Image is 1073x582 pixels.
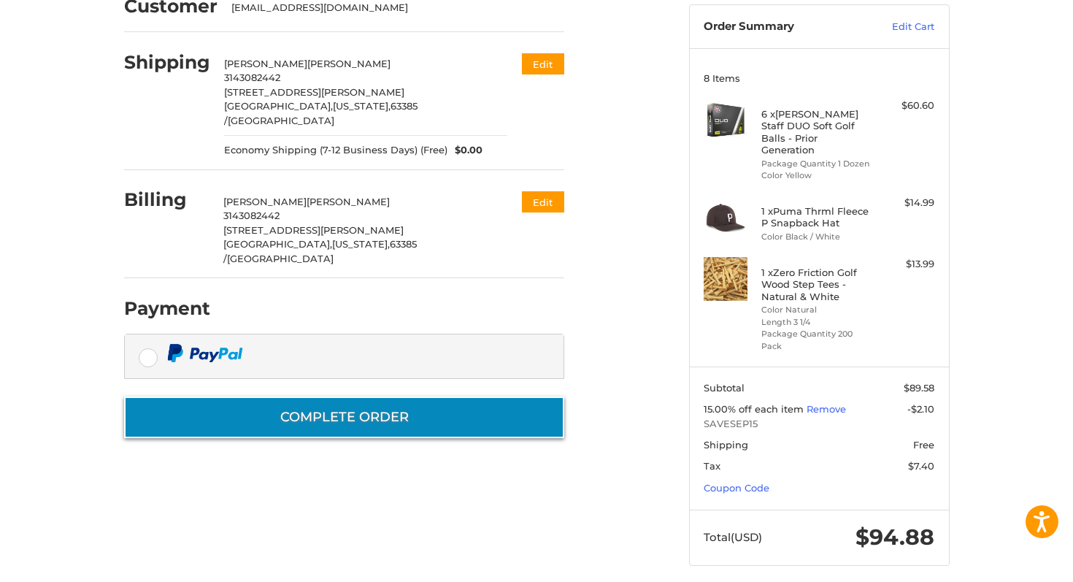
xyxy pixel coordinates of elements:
li: Color Yellow [761,169,873,182]
span: [PERSON_NAME] [224,58,307,69]
span: Subtotal [704,382,745,394]
span: [STREET_ADDRESS][PERSON_NAME] [223,224,404,236]
a: Edit Cart [861,20,934,34]
span: 3143082442 [223,210,280,221]
li: Package Quantity 1 Dozen [761,158,873,170]
a: Remove [807,403,846,415]
span: 63385 / [223,238,417,264]
span: 3143082442 [224,72,280,83]
span: $94.88 [855,524,934,551]
button: Edit [522,191,564,212]
span: $7.40 [908,460,934,472]
button: Edit [522,53,564,74]
li: Color Natural [761,304,873,316]
span: $0.00 [447,143,482,158]
span: SAVESEP15 [704,417,934,432]
h3: Order Summary [704,20,861,34]
h4: 1 x Puma Thrml Fleece P Snapback Hat [761,205,873,229]
h3: 8 Items [704,72,934,84]
span: [GEOGRAPHIC_DATA], [224,100,333,112]
li: Package Quantity 200 Pack [761,328,873,352]
h4: 6 x [PERSON_NAME] Staff DUO Soft Golf Balls - Prior Generation [761,108,873,156]
h2: Billing [124,188,209,211]
span: 15.00% off each item [704,403,807,415]
button: Complete order [124,397,564,438]
li: Color Black / White [761,231,873,243]
div: $14.99 [877,196,934,210]
span: [STREET_ADDRESS][PERSON_NAME] [224,86,404,98]
span: [PERSON_NAME] [307,58,391,69]
span: 63385 / [224,100,418,126]
h4: 1 x Zero Friction Golf Wood Step Tees - Natural & White [761,267,873,302]
a: Coupon Code [704,482,769,494]
li: Length 3 1/4 [761,316,873,329]
span: [GEOGRAPHIC_DATA] [228,115,334,126]
span: [GEOGRAPHIC_DATA] [227,253,334,264]
h2: Payment [124,297,210,320]
span: [PERSON_NAME] [307,196,390,207]
span: $89.58 [904,382,934,394]
span: [US_STATE], [333,100,391,112]
span: Economy Shipping (7-12 Business Days) (Free) [224,143,447,158]
div: $13.99 [877,257,934,272]
span: [US_STATE], [332,238,390,250]
span: Total (USD) [704,530,762,544]
div: [EMAIL_ADDRESS][DOMAIN_NAME] [231,1,550,15]
span: Tax [704,460,720,472]
span: Free [913,439,934,451]
div: $60.60 [877,99,934,113]
span: -$2.10 [907,403,934,415]
span: [GEOGRAPHIC_DATA], [223,238,332,250]
span: Shipping [704,439,748,451]
img: PayPal icon [167,344,243,362]
h2: Shipping [124,51,210,74]
span: [PERSON_NAME] [223,196,307,207]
